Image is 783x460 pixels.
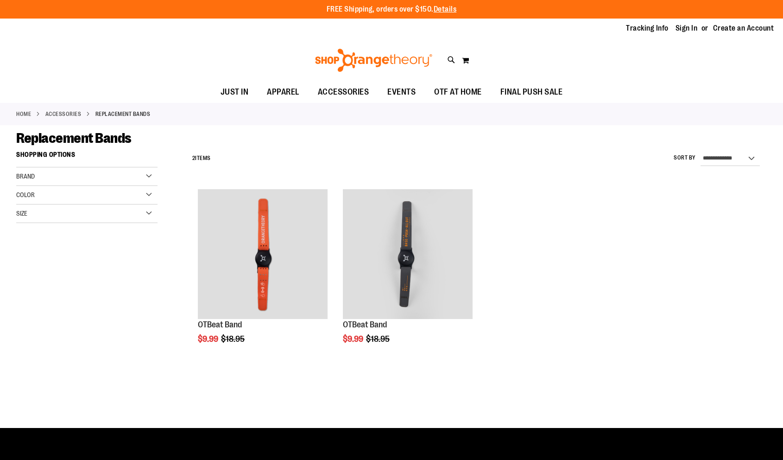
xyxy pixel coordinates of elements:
[16,191,35,198] span: Color
[626,23,669,33] a: Tracking Info
[387,82,416,102] span: EVENTS
[366,334,391,344] span: $18.95
[327,4,457,15] p: FREE Shipping, orders over $150.
[314,49,434,72] img: Shop Orangetheory
[338,185,477,367] div: product
[378,82,425,103] a: EVENTS
[343,189,473,319] img: OTBeat Band
[198,189,328,319] img: OTBeat Band
[676,23,698,33] a: Sign In
[221,82,249,102] span: JUST IN
[343,334,365,344] span: $9.99
[192,155,196,161] span: 2
[45,110,82,118] a: ACCESSORIES
[16,147,158,167] strong: Shopping Options
[258,82,309,103] a: APPAREL
[343,189,473,320] a: OTBeat Band
[309,82,379,102] a: ACCESSORIES
[16,110,31,118] a: Home
[198,334,220,344] span: $9.99
[211,82,258,103] a: JUST IN
[192,151,211,166] h2: Items
[434,5,457,13] a: Details
[267,82,299,102] span: APPAREL
[16,172,35,180] span: Brand
[500,82,563,102] span: FINAL PUSH SALE
[425,82,491,103] a: OTF AT HOME
[674,154,696,162] label: Sort By
[16,130,132,146] span: Replacement Bands
[713,23,774,33] a: Create an Account
[198,189,328,320] a: OTBeat Band
[434,82,482,102] span: OTF AT HOME
[16,210,27,217] span: Size
[95,110,151,118] strong: Replacement Bands
[193,185,332,367] div: product
[198,320,242,329] a: OTBeat Band
[491,82,572,103] a: FINAL PUSH SALE
[318,82,369,102] span: ACCESSORIES
[343,320,387,329] a: OTBeat Band
[221,334,246,344] span: $18.95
